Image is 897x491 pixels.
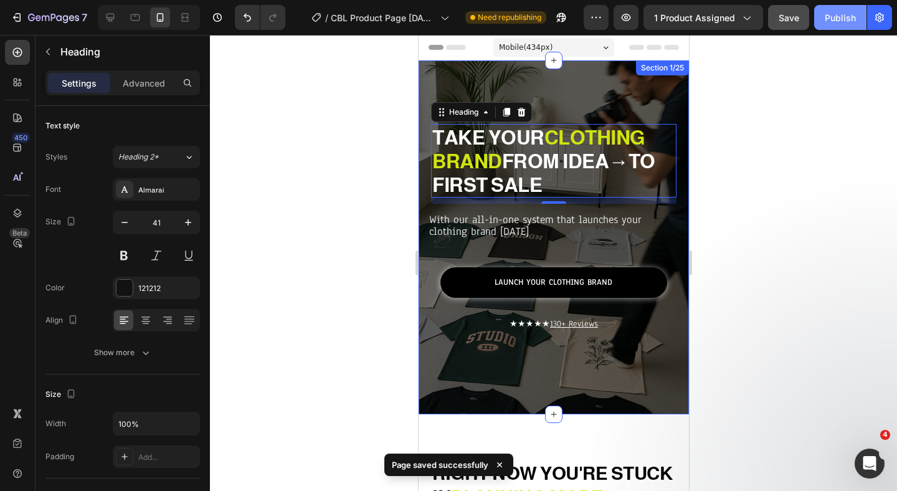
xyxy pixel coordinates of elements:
button: Save [768,5,809,30]
iframe: Design area [419,35,689,491]
div: Show more [94,346,152,359]
button: Show more [45,341,200,364]
div: Padding [45,451,74,462]
div: Size [45,386,78,403]
button: Heading 2* [113,146,200,168]
div: Width [45,418,66,429]
span: 1 product assigned [654,11,735,24]
p: Advanced [123,77,165,90]
span: 4 [880,430,890,440]
span: / [325,11,328,24]
div: 450 [12,133,30,143]
span: Need republishing [478,12,541,23]
button: 1 product assigned [643,5,763,30]
div: Text style [45,120,80,131]
div: Almarai [138,184,197,196]
button: Publish [814,5,866,30]
div: 121212 [138,283,197,294]
span: Heading 2* [118,151,159,163]
div: Size [45,214,78,231]
span: Save [779,12,799,23]
div: Publish [825,11,856,24]
p: Page saved successfully [392,459,488,471]
input: Auto [113,412,199,435]
div: Color [45,282,65,293]
div: Add... [138,452,197,463]
iframe: Intercom live chat [855,449,885,479]
p: Settings [62,77,97,90]
div: Beta [9,228,30,238]
strong: PLANNING MODE [32,452,185,472]
div: Font [45,184,61,195]
div: Styles [45,151,67,163]
button: 7 [5,5,93,30]
strong: RIGHT NOW YOU'RE STUCK IN [14,428,254,472]
p: Heading [60,44,195,59]
p: 7 [82,10,87,25]
span: CBL Product Page [DATE] [331,11,435,24]
div: Align [45,312,80,329]
div: Undo/Redo [235,5,285,30]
